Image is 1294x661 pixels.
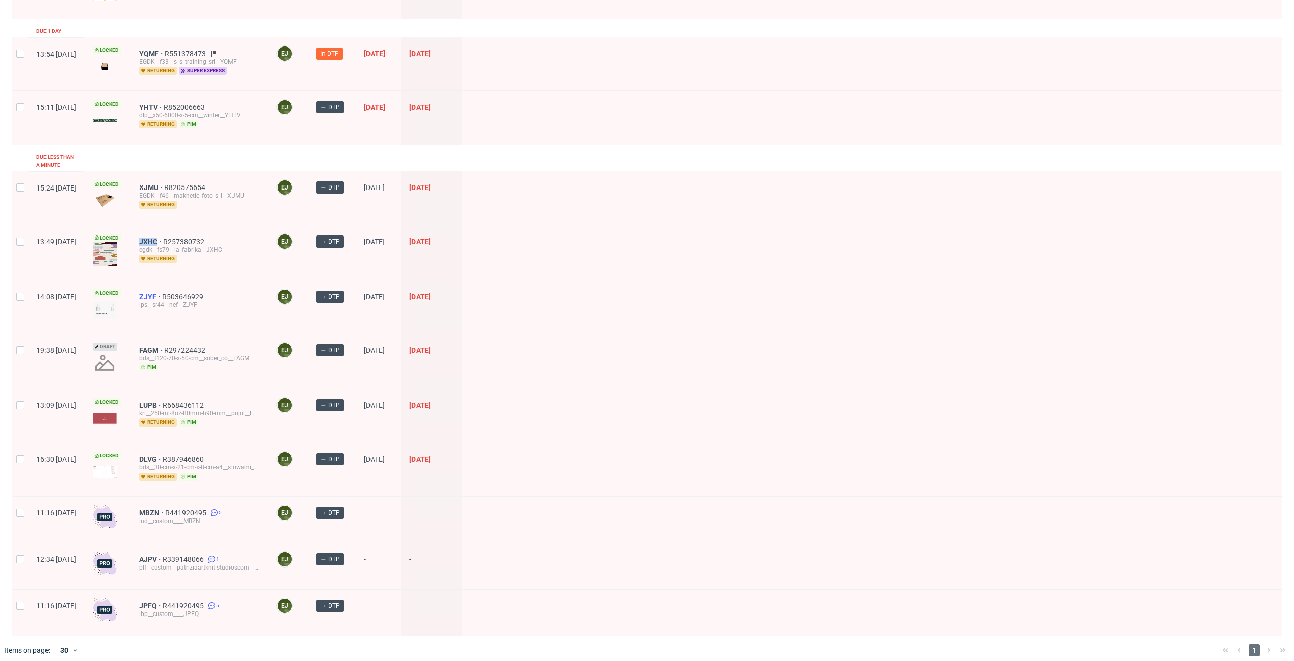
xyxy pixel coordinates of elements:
[93,194,117,207] img: version_two_editor_data
[139,455,163,463] span: DLVG
[409,50,431,58] span: [DATE]
[36,401,76,409] span: 13:09 [DATE]
[139,463,260,471] div: bds__30-cm-x-21-cm-x-8-cm-a4__slowami_com_amanda_pniewska__DLVG
[36,27,61,35] div: Due 1 day
[163,602,206,610] span: R441920495
[93,466,117,478] img: version_two_editor_design.png
[164,346,207,354] a: R297224432
[364,183,385,192] span: [DATE]
[364,602,393,624] span: -
[4,645,50,655] span: Items on page:
[93,301,117,318] img: version_two_editor_design
[164,183,207,192] a: R820575654
[409,602,454,624] span: -
[36,293,76,301] span: 14:08 [DATE]
[93,119,117,122] img: version_two_editor_design.png
[139,346,164,354] a: FAGM
[139,201,177,209] span: returning
[320,49,339,58] span: In DTP
[165,50,208,58] a: R551378473
[139,183,164,192] a: XJMU
[139,293,162,301] a: ZJYF
[139,409,260,417] div: krl__250-ml-8oz-80mm-h90-mm__pujol__LUPB
[278,398,292,412] figcaption: EJ
[320,292,340,301] span: → DTP
[409,103,431,111] span: [DATE]
[139,301,260,309] div: lps__sr44__nef__ZJYF
[36,153,76,169] div: Due less than a minute
[278,290,292,304] figcaption: EJ
[36,50,76,58] span: 13:54 [DATE]
[139,246,260,254] div: egdk__fs79__la_fabrika__JXHC
[364,103,385,111] span: [DATE]
[139,563,260,572] div: plf__custom__patriziaartknit-studioscom__AJPV
[320,601,340,610] span: → DTP
[278,452,292,466] figcaption: EJ
[139,363,158,371] span: pim
[364,238,385,246] span: [DATE]
[93,100,121,108] span: Locked
[278,552,292,566] figcaption: EJ
[139,58,260,66] div: EGDK__f33__s_s_training_srl__YQMF
[179,473,198,481] span: pim
[409,346,431,354] span: [DATE]
[93,343,117,351] span: Draft
[409,293,431,301] span: [DATE]
[163,555,206,563] a: R339148066
[320,401,340,410] span: → DTP
[320,346,340,355] span: → DTP
[139,509,165,517] a: MBZN
[139,418,177,427] span: returning
[206,602,219,610] a: 5
[139,517,260,525] div: ind__custom____MBZN
[36,602,76,610] span: 11:16 [DATE]
[165,509,208,517] a: R441920495
[278,46,292,61] figcaption: EJ
[364,346,385,354] span: [DATE]
[93,242,117,266] img: version_two_editor_design.png
[278,599,292,613] figcaption: EJ
[164,103,207,111] a: R852006663
[409,509,454,531] span: -
[278,234,292,249] figcaption: EJ
[139,103,164,111] a: YHTV
[93,351,117,375] img: no_design.png
[139,401,163,409] a: LUPB
[93,289,121,297] span: Locked
[409,238,431,246] span: [DATE]
[1249,644,1260,656] span: 1
[278,100,292,114] figcaption: EJ
[163,401,206,409] a: R668436112
[208,509,222,517] a: 5
[320,555,340,564] span: → DTP
[219,509,222,517] span: 5
[139,238,163,246] a: JXHC
[139,120,177,128] span: returning
[163,238,206,246] a: R257380732
[139,50,165,58] a: YQMF
[139,602,163,610] a: JPFQ
[320,237,340,246] span: → DTP
[163,455,206,463] a: R387946860
[93,505,117,529] img: pro-icon.017ec5509f39f3e742e3.png
[162,293,205,301] a: R503646929
[93,398,121,406] span: Locked
[93,234,121,242] span: Locked
[179,120,198,128] span: pim
[139,610,260,618] div: lbp__custom____JPFQ
[409,555,454,577] span: -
